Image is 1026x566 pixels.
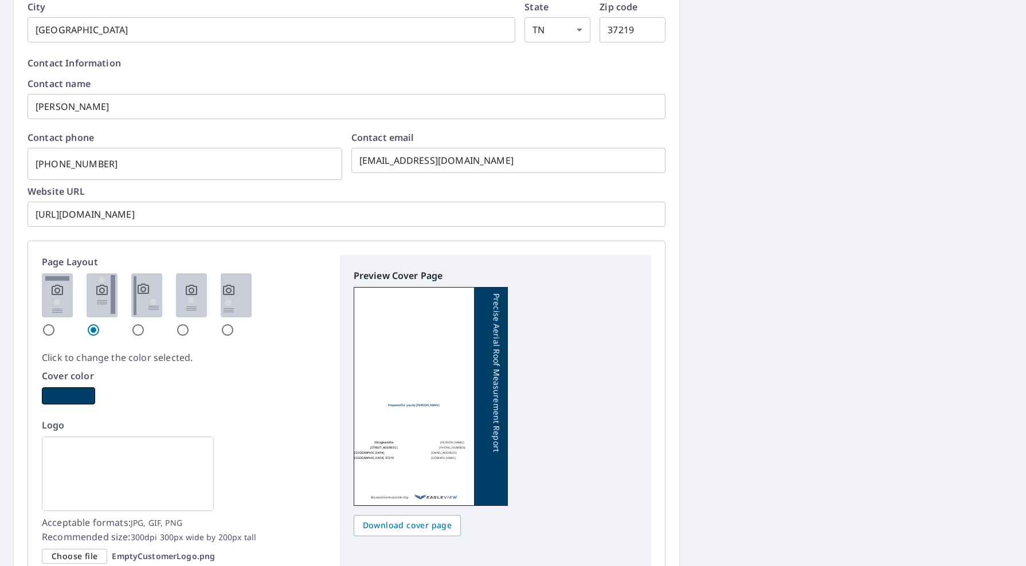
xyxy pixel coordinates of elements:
[354,515,461,536] button: Download cover page
[42,418,326,432] p: Logo
[52,549,97,564] span: Choose file
[491,293,502,452] p: Precise Aerial Roof Measurement Report
[440,440,464,445] p: [PERSON_NAME]
[28,2,515,11] label: City
[42,437,214,511] img: logo
[42,273,73,317] img: 1
[131,273,162,317] img: 3
[524,17,590,42] div: TN
[354,269,638,282] p: Preview Cover Page
[532,25,545,36] em: TN
[28,79,665,88] label: Contact name
[87,273,118,317] img: 2
[363,518,452,533] span: Download cover page
[379,316,449,346] img: logo
[42,549,107,564] div: Choose file
[374,440,393,445] p: Shinglesmiths
[439,445,466,450] p: [PHONE_NUMBER]
[28,56,665,70] p: Contact Information
[351,133,666,142] label: Contact email
[370,445,398,450] p: [STREET_ADDRESS]
[431,450,474,461] p: [EMAIL_ADDRESS][DOMAIN_NAME]
[42,369,326,383] p: Cover color
[112,551,215,561] p: EmptyCustomerLogo.png
[524,2,590,11] label: State
[176,273,207,317] img: 4
[414,492,457,502] img: EV Logo
[131,532,257,543] span: 300dpi 300px wide by 200px tall
[42,351,326,364] p: Click to change the color selected.
[600,2,665,11] label: Zip code
[42,255,326,269] p: Page Layout
[131,517,182,528] span: JPG, GIF, PNG
[388,402,440,408] p: Prepared for you by [PERSON_NAME]
[371,492,409,502] p: Measurements provided by
[28,187,665,196] label: Website URL
[28,133,342,142] label: Contact phone
[221,273,252,317] img: 5
[354,450,414,461] p: [GEOGRAPHIC_DATA], [GEOGRAPHIC_DATA] 37219
[42,516,326,544] p: Acceptable formats: Recommended size:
